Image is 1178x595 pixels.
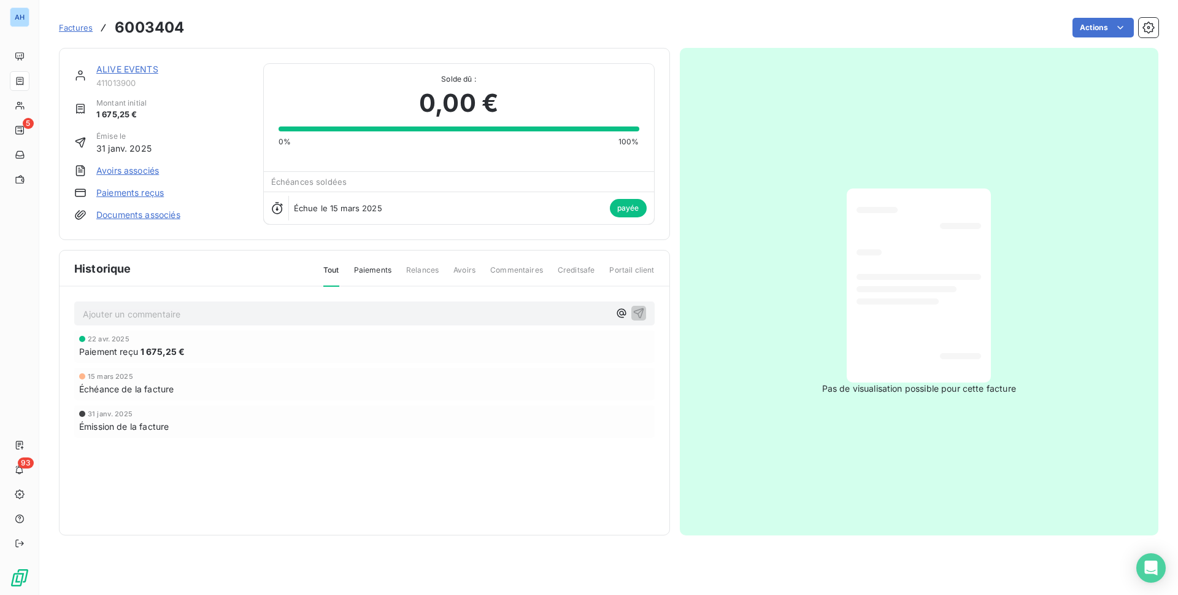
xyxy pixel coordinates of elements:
[96,142,152,155] span: 31 janv. 2025
[1072,18,1134,37] button: Actions
[96,78,248,88] span: 411013900
[96,98,147,109] span: Montant initial
[490,265,543,286] span: Commentaires
[74,260,131,277] span: Historique
[354,265,391,286] span: Paiements
[88,373,133,380] span: 15 mars 2025
[141,345,185,358] span: 1 675,25 €
[96,187,164,199] a: Paiements reçus
[609,265,654,286] span: Portail client
[59,21,93,34] a: Factures
[96,209,180,221] a: Documents associés
[88,410,133,418] span: 31 janv. 2025
[294,203,382,213] span: Échue le 15 mars 2025
[618,136,639,147] span: 100%
[279,74,639,85] span: Solde dû :
[279,136,291,147] span: 0%
[406,265,439,286] span: Relances
[419,85,498,122] span: 0,00 €
[59,23,93,33] span: Factures
[18,457,34,469] span: 93
[96,165,159,177] a: Avoirs associés
[115,17,184,39] h3: 6003404
[79,345,138,358] span: Paiement reçu
[79,420,169,433] span: Émission de la facture
[822,383,1016,395] span: Pas de visualisation possible pour cette facture
[10,7,29,27] div: AH
[1136,553,1166,583] div: Open Intercom Messenger
[323,265,339,287] span: Tout
[23,118,34,129] span: 5
[610,199,647,217] span: payée
[558,265,595,286] span: Creditsafe
[271,177,347,187] span: Échéances soldées
[453,265,475,286] span: Avoirs
[88,335,129,343] span: 22 avr. 2025
[96,64,158,74] a: ALIVE EVENTS
[96,131,152,142] span: Émise le
[96,109,147,121] span: 1 675,25 €
[79,383,174,395] span: Échéance de la facture
[10,568,29,588] img: Logo LeanPay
